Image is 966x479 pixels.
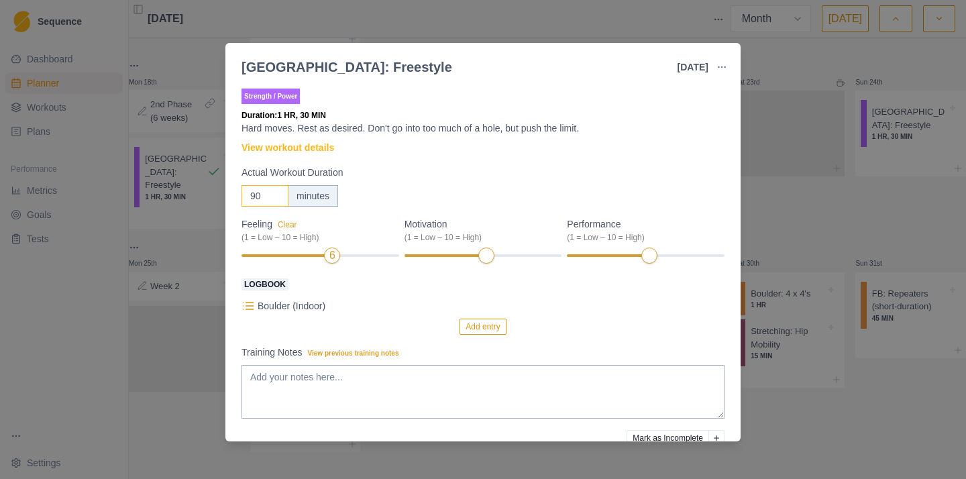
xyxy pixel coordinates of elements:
button: Add entry [460,319,506,335]
p: Strength / Power [241,89,300,104]
span: Logbook [241,278,288,290]
div: minutes [288,185,338,207]
div: 6 [329,248,335,264]
label: Training Notes [241,345,716,360]
div: [GEOGRAPHIC_DATA]: Freestyle [241,57,452,77]
button: Add reason [708,430,724,446]
div: (1 = Low – 10 = High) [567,231,716,244]
p: Duration: 1 HR, 30 MIN [241,109,724,121]
label: Motivation [405,217,554,244]
label: Feeling [241,217,391,244]
p: Hard moves. Rest as desired. Don't go into too much of a hole, but push the limit. [241,121,724,136]
span: View previous training notes [308,350,399,357]
a: View workout details [241,141,334,155]
label: Performance [567,217,716,244]
p: Boulder (Indoor) [258,299,325,313]
div: (1 = Low – 10 = High) [405,231,554,244]
div: (1 = Low – 10 = High) [241,231,391,244]
p: [DATE] [678,60,708,74]
label: Actual Workout Duration [241,166,716,180]
button: Mark as Incomplete [627,430,709,446]
button: Feeling(1 = Low – 10 = High) [278,220,297,229]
